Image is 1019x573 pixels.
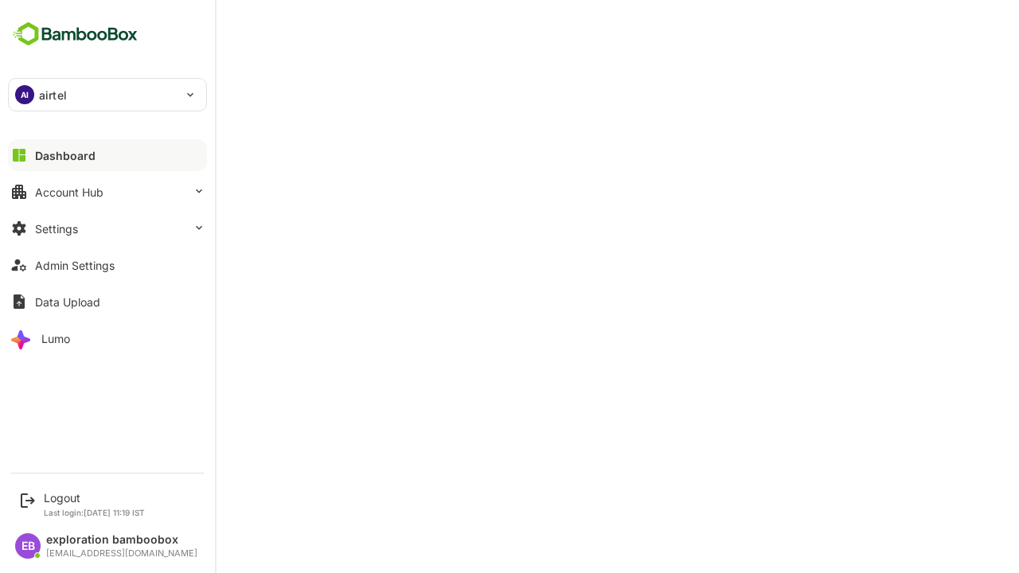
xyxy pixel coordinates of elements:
div: Admin Settings [35,259,115,272]
div: exploration bamboobox [46,533,197,547]
div: Data Upload [35,295,100,309]
div: Settings [35,222,78,236]
div: Lumo [41,332,70,345]
button: Settings [8,212,207,244]
img: BambooboxFullLogoMark.5f36c76dfaba33ec1ec1367b70bb1252.svg [8,19,143,49]
button: Admin Settings [8,249,207,281]
button: Lumo [8,322,207,354]
div: Account Hub [35,185,103,199]
div: AIairtel [9,79,206,111]
button: Dashboard [8,139,207,171]
div: EB [15,533,41,559]
button: Account Hub [8,176,207,208]
button: Data Upload [8,286,207,318]
div: Logout [44,491,145,505]
p: Last login: [DATE] 11:19 IST [44,508,145,517]
div: AI [15,85,34,104]
div: Dashboard [35,149,96,162]
p: airtel [39,87,67,103]
div: [EMAIL_ADDRESS][DOMAIN_NAME] [46,548,197,559]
